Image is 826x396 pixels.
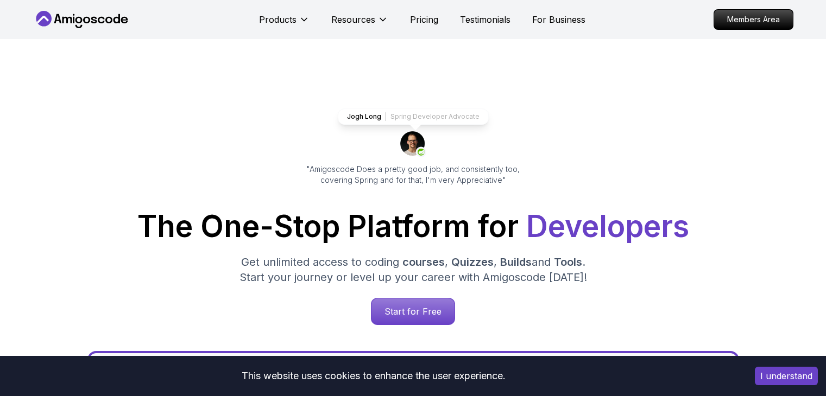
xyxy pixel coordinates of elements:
[410,13,438,26] a: Pricing
[231,254,596,285] p: Get unlimited access to coding , , and . Start your journey or level up your career with Amigosco...
[259,13,310,35] button: Products
[371,298,455,325] a: Start for Free
[259,13,297,26] p: Products
[347,112,381,121] p: Jogh Long
[460,13,510,26] a: Testimonials
[371,298,455,324] p: Start for Free
[331,13,388,35] button: Resources
[714,10,793,29] p: Members Area
[402,256,445,269] span: courses
[8,364,739,388] div: This website uses cookies to enhance the user experience.
[331,13,375,26] p: Resources
[526,208,689,244] span: Developers
[532,13,585,26] a: For Business
[451,256,494,269] span: Quizzes
[714,9,793,30] a: Members Area
[42,212,785,241] h1: The One-Stop Platform for
[500,256,532,269] span: Builds
[755,367,818,385] button: Accept cookies
[400,131,426,157] img: josh long
[292,164,535,186] p: "Amigoscode Does a pretty good job, and consistently too, covering Spring and for that, I'm very ...
[554,256,582,269] span: Tools
[390,112,480,121] p: Spring Developer Advocate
